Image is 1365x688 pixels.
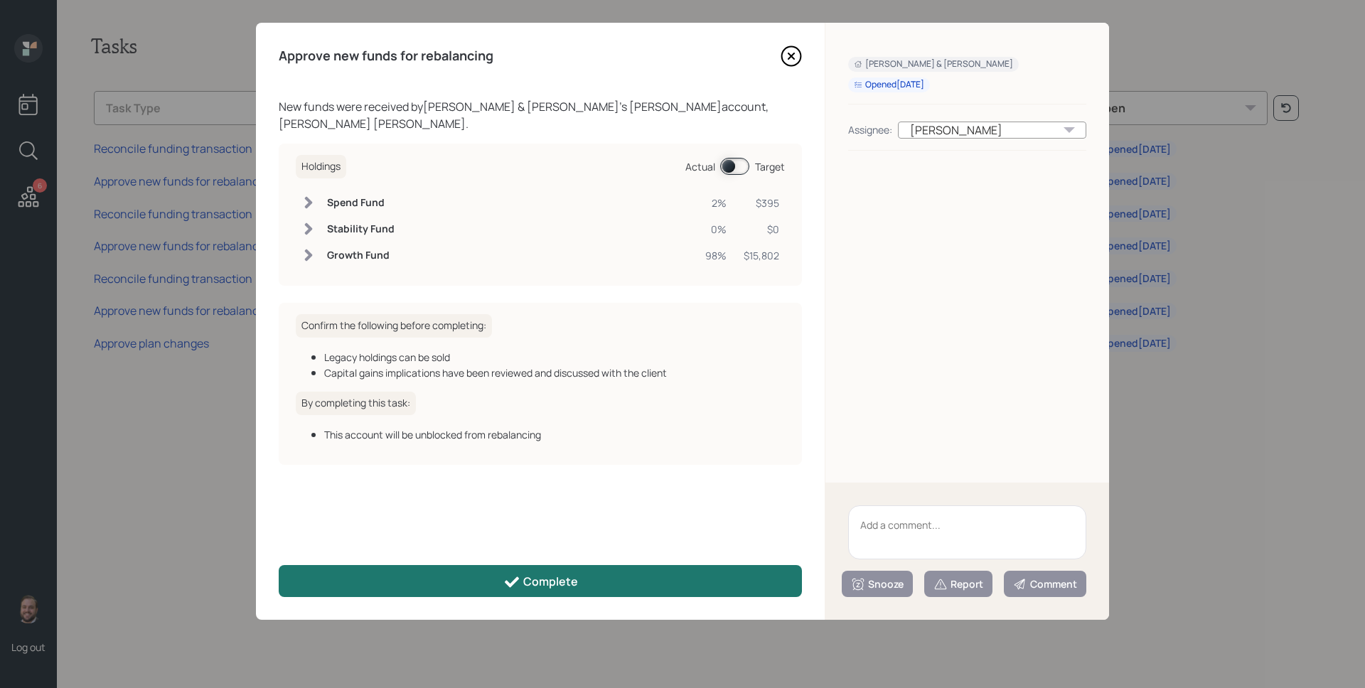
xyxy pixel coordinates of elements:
div: 2% [705,195,727,210]
h6: By completing this task: [296,392,416,415]
button: Comment [1004,571,1086,597]
div: This account will be unblocked from rebalancing [324,427,785,442]
div: [PERSON_NAME] [898,122,1086,139]
div: Report [933,577,983,591]
div: Target [755,159,785,174]
div: 98% [705,248,727,263]
div: Comment [1013,577,1077,591]
div: New funds were received by [PERSON_NAME] & [PERSON_NAME] 's [PERSON_NAME] account, [PERSON_NAME] ... [279,98,802,132]
h6: Growth Fund [327,249,395,262]
div: Assignee: [848,122,892,137]
h4: Approve new funds for rebalancing [279,48,493,64]
div: Opened [DATE] [854,79,924,91]
div: $15,802 [744,248,779,263]
div: Complete [503,574,578,591]
div: $395 [744,195,779,210]
h6: Stability Fund [327,223,395,235]
div: 0% [705,222,727,237]
button: Snooze [842,571,913,597]
div: Capital gains implications have been reviewed and discussed with the client [324,365,785,380]
button: Report [924,571,992,597]
h6: Confirm the following before completing: [296,314,492,338]
div: Actual [685,159,715,174]
div: $0 [744,222,779,237]
div: Legacy holdings can be sold [324,350,785,365]
h6: Spend Fund [327,197,395,209]
button: Complete [279,565,802,597]
h6: Holdings [296,155,346,178]
div: [PERSON_NAME] & [PERSON_NAME] [854,58,1013,70]
div: Snooze [851,577,904,591]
